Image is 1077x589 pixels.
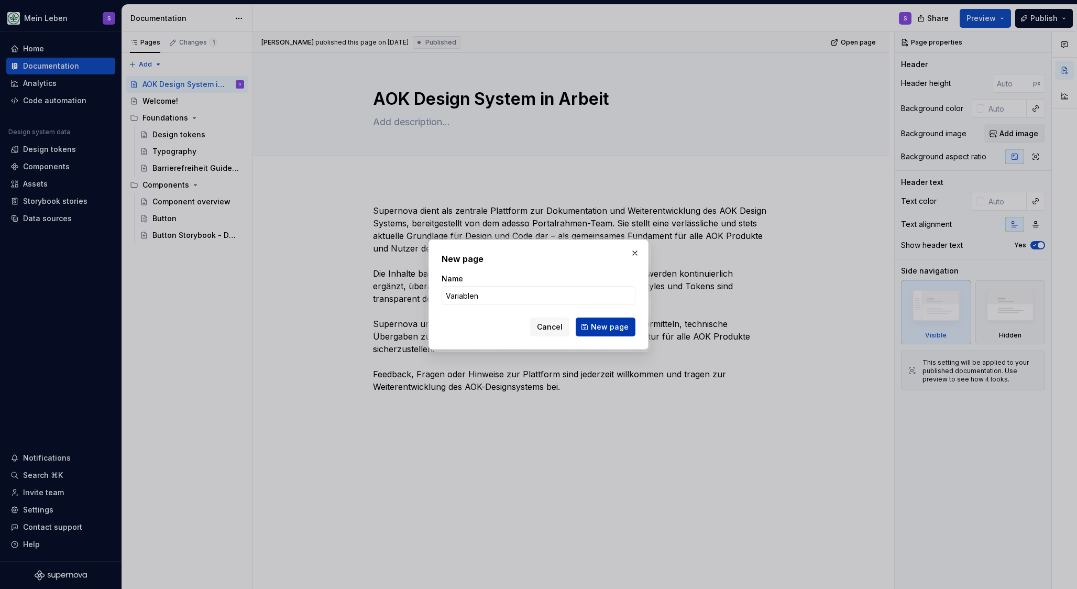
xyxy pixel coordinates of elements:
[530,318,569,336] button: Cancel
[442,253,635,265] h2: New page
[442,274,463,284] label: Name
[591,322,629,332] span: New page
[576,318,635,336] button: New page
[537,322,563,332] span: Cancel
